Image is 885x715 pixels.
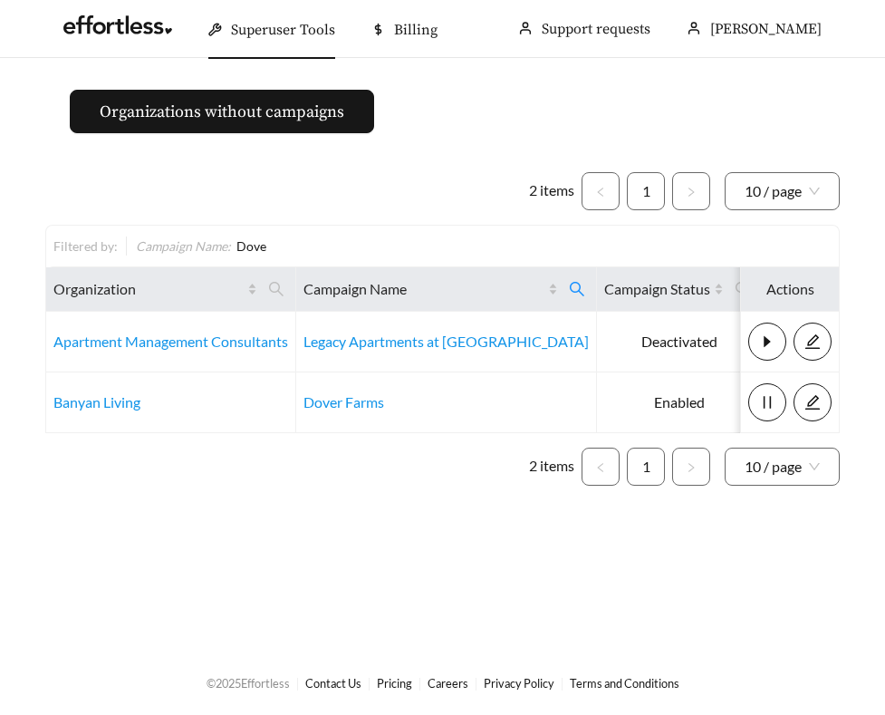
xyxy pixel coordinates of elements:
[136,238,231,254] span: Campaign Name :
[207,676,290,691] span: © 2025 Effortless
[597,372,763,433] td: Enabled
[529,448,574,486] li: 2 items
[672,448,710,486] button: right
[70,90,374,133] button: Organizations without campaigns
[794,333,832,350] a: edit
[303,393,384,411] a: Dover Farms
[582,172,620,210] button: left
[100,100,344,124] span: Organizations without campaigns
[794,394,831,411] span: edit
[794,383,832,421] button: edit
[394,21,438,39] span: Billing
[748,383,786,421] button: pause
[582,172,620,210] li: Previous Page
[725,172,840,210] div: Page Size
[794,333,831,350] span: edit
[569,281,585,297] span: search
[236,238,266,254] span: Dove
[794,393,832,411] a: edit
[672,448,710,486] li: Next Page
[745,449,820,485] span: 10 / page
[53,333,288,350] a: Apartment Management Consultants
[628,449,664,485] a: 1
[595,187,606,198] span: left
[749,394,785,411] span: pause
[570,676,679,691] a: Terms and Conditions
[749,333,785,350] span: caret-right
[542,20,650,38] a: Support requests
[53,278,244,300] span: Organization
[745,173,820,209] span: 10 / page
[735,281,751,297] span: search
[484,676,554,691] a: Privacy Policy
[597,312,763,372] td: Deactivated
[725,448,840,486] div: Page Size
[377,676,412,691] a: Pricing
[794,323,832,361] button: edit
[53,237,126,256] div: Filtered by:
[627,172,665,210] li: 1
[604,278,710,300] span: Campaign Status
[303,278,544,300] span: Campaign Name
[305,676,361,691] a: Contact Us
[303,333,589,350] a: Legacy Apartments at [GEOGRAPHIC_DATA]
[748,323,786,361] button: caret-right
[529,172,574,210] li: 2 items
[595,462,606,473] span: left
[727,275,758,304] span: search
[672,172,710,210] li: Next Page
[268,281,284,297] span: search
[428,676,468,691] a: Careers
[741,267,840,312] th: Actions
[686,462,697,473] span: right
[686,187,697,198] span: right
[231,21,335,39] span: Superuser Tools
[582,448,620,486] button: left
[582,448,620,486] li: Previous Page
[710,20,822,38] span: [PERSON_NAME]
[53,393,140,411] a: Banyan Living
[261,275,292,304] span: search
[562,275,592,304] span: search
[628,173,664,209] a: 1
[672,172,710,210] button: right
[627,448,665,486] li: 1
